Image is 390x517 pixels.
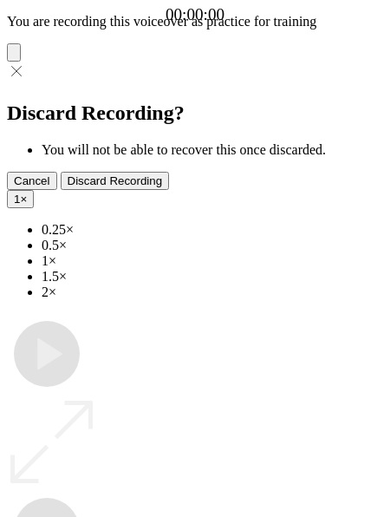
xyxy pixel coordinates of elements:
h2: Discard Recording? [7,101,383,125]
li: 1.5× [42,269,383,285]
span: 1 [14,193,20,206]
li: 0.25× [42,222,383,238]
li: 1× [42,253,383,269]
button: 1× [7,190,34,208]
button: Cancel [7,172,57,190]
li: 2× [42,285,383,300]
a: 00:00:00 [166,5,224,24]
p: You are recording this voiceover as practice for training [7,14,383,29]
button: Discard Recording [61,172,170,190]
li: You will not be able to recover this once discarded. [42,142,383,158]
li: 0.5× [42,238,383,253]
